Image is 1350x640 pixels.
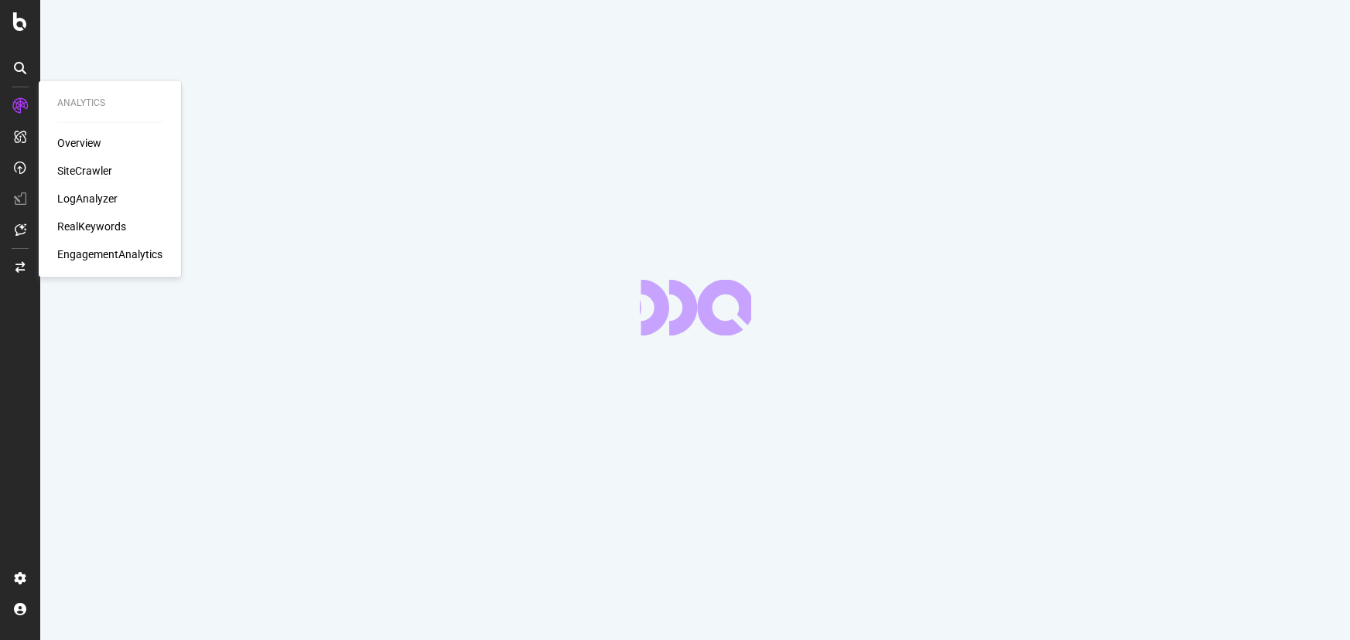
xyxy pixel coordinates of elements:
a: Overview [57,135,101,151]
a: LogAnalyzer [57,191,118,206]
div: animation [640,280,751,335]
a: EngagementAnalytics [57,247,162,262]
a: SiteCrawler [57,163,112,179]
a: RealKeywords [57,219,126,234]
div: Analytics [57,97,162,110]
